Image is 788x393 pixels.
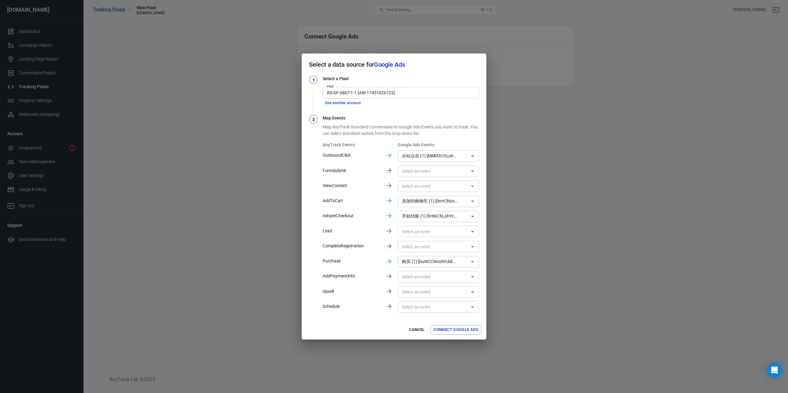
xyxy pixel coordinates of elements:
[323,115,479,121] h3: Map Events
[323,303,380,310] p: Schedule
[468,152,477,160] button: Open
[468,273,477,281] button: Open
[400,258,459,265] input: Select an event
[767,363,782,378] div: Open Intercom Messenger
[468,303,477,311] button: Open
[398,142,479,148] h6: Google Ads Events
[309,76,318,84] div: 1
[323,100,364,106] button: Use another account
[324,89,476,96] input: Type to search
[374,61,405,68] span: Google Ads
[468,212,477,221] button: Open
[400,228,467,235] input: Select an event
[400,288,467,296] input: Select an event
[323,258,380,264] p: Purchase
[400,167,467,175] input: Select an event
[309,115,318,124] div: 2
[468,227,477,236] button: Open
[468,182,477,191] button: Open
[323,228,380,234] p: Lead
[323,76,479,82] h3: Select a Pixel
[400,213,459,220] input: Select an event
[468,288,477,296] button: Open
[302,53,486,76] h2: Select a data source for
[327,84,334,89] label: Pixel
[323,273,380,279] p: AddPaymentInfo
[323,152,380,159] p: OutboundClick
[407,325,427,335] button: Cancel
[400,198,459,205] input: Select an event
[323,124,479,137] p: Map AnyTrack Standard Conversions to Google Ads Events you want to track. You can select standard...
[323,198,380,204] p: AddToCart
[323,142,380,148] h6: AnyTrack Events
[323,167,380,174] p: FormSubmit
[323,213,380,219] p: InitiateCheckout
[468,242,477,251] button: Open
[400,303,467,311] input: Select an event
[400,152,459,160] input: Select an event
[323,243,380,249] p: CompleteRegistration
[400,273,467,281] input: Select an event
[400,243,467,250] input: Select an event
[468,167,477,175] button: Open
[323,183,380,189] p: ViewContent
[430,325,481,335] button: Connect Google Ads
[400,183,467,190] input: Select an event
[468,197,477,206] button: Open
[323,288,380,295] p: Upsell
[468,257,477,266] button: Open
